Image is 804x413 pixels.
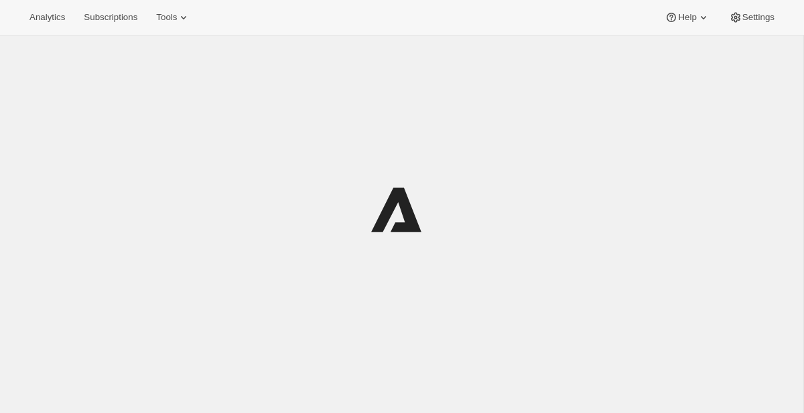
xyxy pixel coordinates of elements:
button: Help [657,8,718,27]
span: Subscriptions [84,12,137,23]
button: Tools [148,8,198,27]
span: Help [678,12,696,23]
span: Analytics [29,12,65,23]
button: Settings [721,8,783,27]
span: Settings [742,12,775,23]
button: Subscriptions [76,8,145,27]
span: Tools [156,12,177,23]
button: Analytics [21,8,73,27]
